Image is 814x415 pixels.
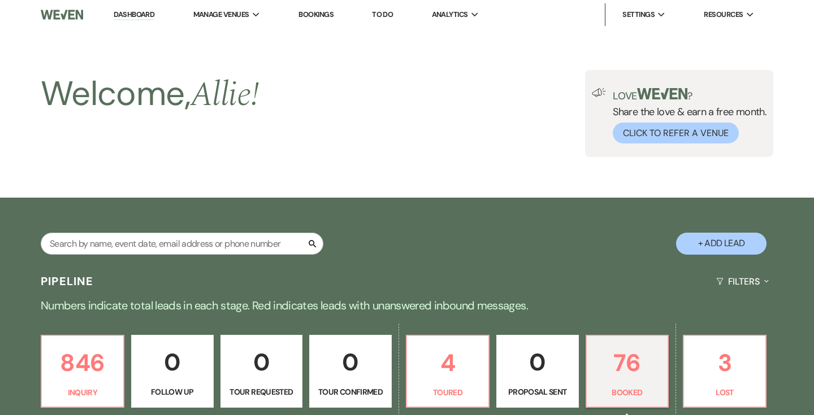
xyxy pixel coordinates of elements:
[406,335,490,408] a: 4Toured
[691,344,759,382] p: 3
[228,386,296,398] p: Tour Requested
[676,233,767,255] button: + Add Lead
[317,386,384,398] p: Tour Confirmed
[594,386,661,399] p: Booked
[317,343,384,381] p: 0
[414,386,482,399] p: Toured
[309,335,392,408] a: 0Tour Confirmed
[592,88,606,97] img: loud-speaker-illustration.svg
[41,70,259,119] h2: Welcome,
[49,386,116,399] p: Inquiry
[414,344,482,382] p: 4
[594,344,661,382] p: 76
[586,335,669,408] a: 76Booked
[606,88,767,143] div: Share the love & earn a free month.
[114,10,154,20] a: Dashboard
[49,344,116,382] p: 846
[228,343,296,381] p: 0
[131,335,214,408] a: 0Follow Up
[432,9,468,20] span: Analytics
[41,335,124,408] a: 846Inquiry
[138,343,206,381] p: 0
[704,9,743,20] span: Resources
[41,273,94,289] h3: Pipeline
[691,386,759,399] p: Lost
[637,88,687,99] img: weven-logo-green.svg
[193,9,249,20] span: Manage Venues
[190,69,259,121] span: Allie !
[504,343,571,381] p: 0
[712,267,773,296] button: Filters
[622,9,655,20] span: Settings
[41,233,323,255] input: Search by name, event date, email address or phone number
[298,10,334,19] a: Bookings
[220,335,303,408] a: 0Tour Requested
[504,386,571,398] p: Proposal Sent
[613,123,739,143] button: Click to Refer a Venue
[683,335,767,408] a: 3Lost
[372,10,393,19] a: To Do
[138,386,206,398] p: Follow Up
[496,335,579,408] a: 0Proposal Sent
[613,88,767,101] p: Love ?
[41,3,83,27] img: Weven Logo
